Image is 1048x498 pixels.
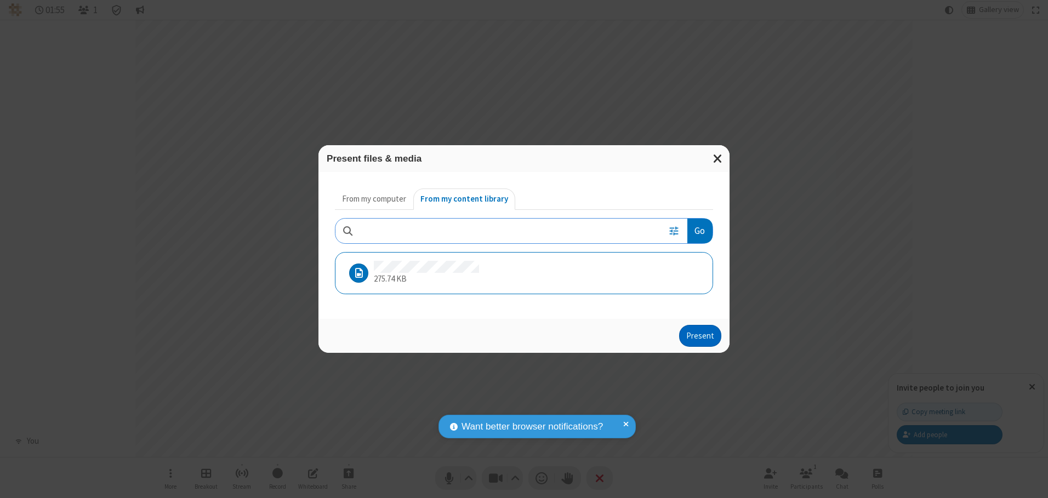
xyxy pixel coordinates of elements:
[679,325,721,347] button: Present
[413,188,515,210] button: From my content library
[374,273,479,285] p: 275.74 KB
[327,153,721,164] h3: Present files & media
[707,145,730,172] button: Close modal
[687,219,713,243] button: Go
[462,420,603,434] span: Want better browser notifications?
[335,188,413,210] button: From my computer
